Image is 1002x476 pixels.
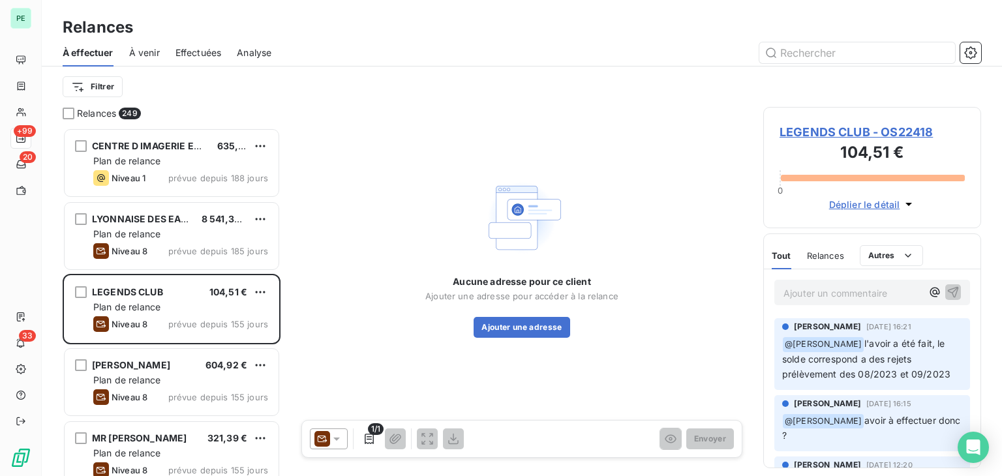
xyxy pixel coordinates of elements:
span: 604,92 € [205,359,247,370]
span: Déplier le détail [829,198,900,211]
span: prévue depuis 188 jours [168,173,268,183]
span: MR [PERSON_NAME] [92,432,187,443]
span: 0 [778,185,783,196]
span: Niveau 8 [112,246,147,256]
button: Déplier le détail [825,197,920,212]
span: Niveau 1 [112,173,145,183]
h3: Relances [63,16,133,39]
span: 8 541,36 € [202,213,249,224]
span: Plan de relance [93,374,160,385]
span: 1/1 [368,423,384,435]
button: Ajouter une adresse [474,317,569,338]
span: prévue depuis 185 jours [168,246,268,256]
input: Rechercher [759,42,955,63]
div: grid [63,128,281,476]
span: À venir [129,46,160,59]
span: Relances [807,250,844,261]
div: PE [10,8,31,29]
span: +99 [14,125,36,137]
span: Niveau 8 [112,392,147,402]
div: Open Intercom Messenger [958,432,989,463]
img: Empty state [480,176,564,260]
span: 20 [20,151,36,163]
span: Effectuées [175,46,222,59]
span: Relances [77,107,116,120]
span: Aucune adresse pour ce client [453,275,590,288]
span: 249 [119,108,140,119]
span: LEGENDS CLUB [92,286,163,297]
span: @ [PERSON_NAME] [783,337,864,352]
span: [DATE] 16:21 [866,323,911,331]
span: Plan de relance [93,155,160,166]
span: [PERSON_NAME] [794,459,861,471]
span: Analyse [237,46,271,59]
span: Plan de relance [93,301,160,312]
span: Plan de relance [93,447,160,458]
span: [PERSON_NAME] [92,359,170,370]
span: @ [PERSON_NAME] [783,414,864,429]
span: Niveau 8 [112,465,147,475]
span: [PERSON_NAME] [794,398,861,409]
span: LEGENDS CLUB - OS22418 [780,123,965,141]
button: Autres [860,245,923,266]
a: 20 [10,154,31,175]
span: 321,39 € [207,432,247,443]
span: LYONNAISE DES EAUX [92,213,194,224]
span: 104,51 € [209,286,247,297]
span: l'avoir a été fait, le solde correspond a des rejets prélèvement des 08/2023 et 09/2023 [782,338,950,379]
span: Tout [772,250,791,261]
span: prévue depuis 155 jours [168,319,268,329]
img: Logo LeanPay [10,447,31,468]
h3: 104,51 € [780,141,965,167]
span: 635,83 € [217,140,259,151]
a: +99 [10,128,31,149]
span: Plan de relance [93,228,160,239]
span: Niveau 8 [112,319,147,329]
span: [PERSON_NAME] [794,321,861,333]
span: [DATE] 12:20 [866,461,913,469]
span: prévue depuis 155 jours [168,392,268,402]
span: avoir à effectuer donc ? [782,415,964,441]
span: 33 [19,330,36,342]
button: Filtrer [63,76,123,97]
span: [DATE] 16:15 [866,400,911,408]
span: prévue depuis 155 jours [168,465,268,475]
button: Envoyer [686,428,734,449]
span: CENTRE D IMAGERIE EPINAYSEINE [92,140,250,151]
span: Ajouter une adresse pour accéder à la relance [425,291,618,301]
span: À effectuer [63,46,114,59]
